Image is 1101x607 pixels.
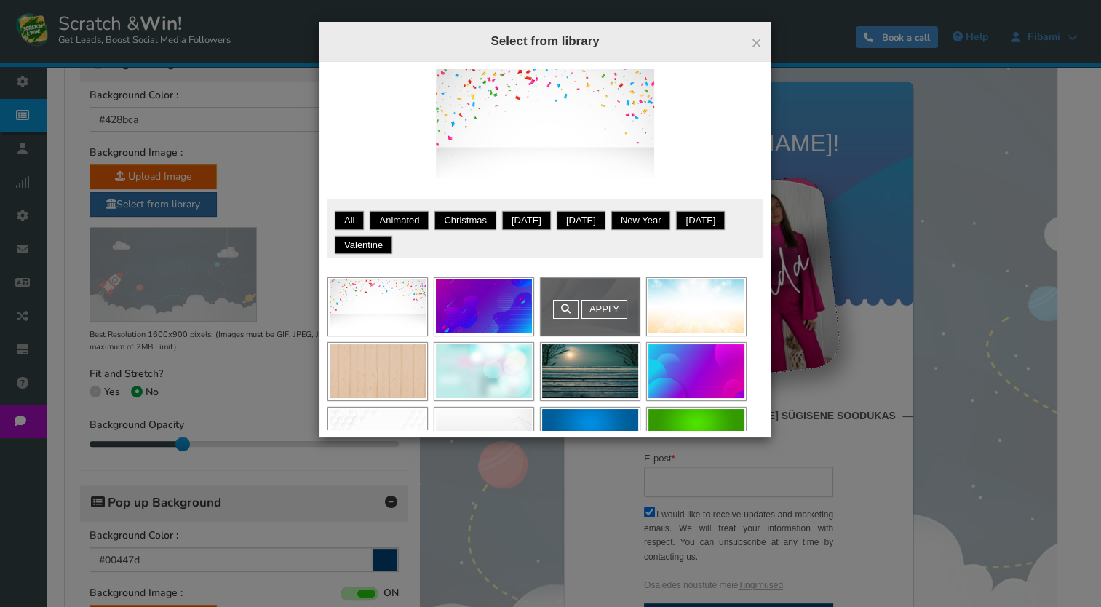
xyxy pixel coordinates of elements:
[504,213,549,228] a: [DATE]
[318,535,363,545] a: Tingimused
[581,300,627,319] a: Apply
[224,558,413,584] button: PROOVI ÕNNE!
[559,213,603,228] a: [DATE]
[154,362,482,378] strong: PANE ÕNN PROOVILE [PERSON_NAME] SÜGISENE SOODUKAS
[678,213,723,228] a: [DATE]
[437,213,494,228] a: Christmas
[372,213,426,228] a: Animated
[337,213,362,228] a: All
[224,533,363,547] label: Osaledes nõustute meie
[330,33,760,50] h4: Select from library
[159,44,479,122] h4: Kraabi [PERSON_NAME]!
[613,213,669,228] a: New Year
[224,463,413,519] label: I would like to receive updates and marketing emails. We will treat your information with respect...
[436,69,654,192] img: 01-plain-bg.jpg
[337,238,390,253] a: Valentine
[224,461,235,472] input: I would like to receive updates and marketing emails. We will treat your information with respect...
[751,32,762,54] span: ×
[224,401,255,421] label: E-post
